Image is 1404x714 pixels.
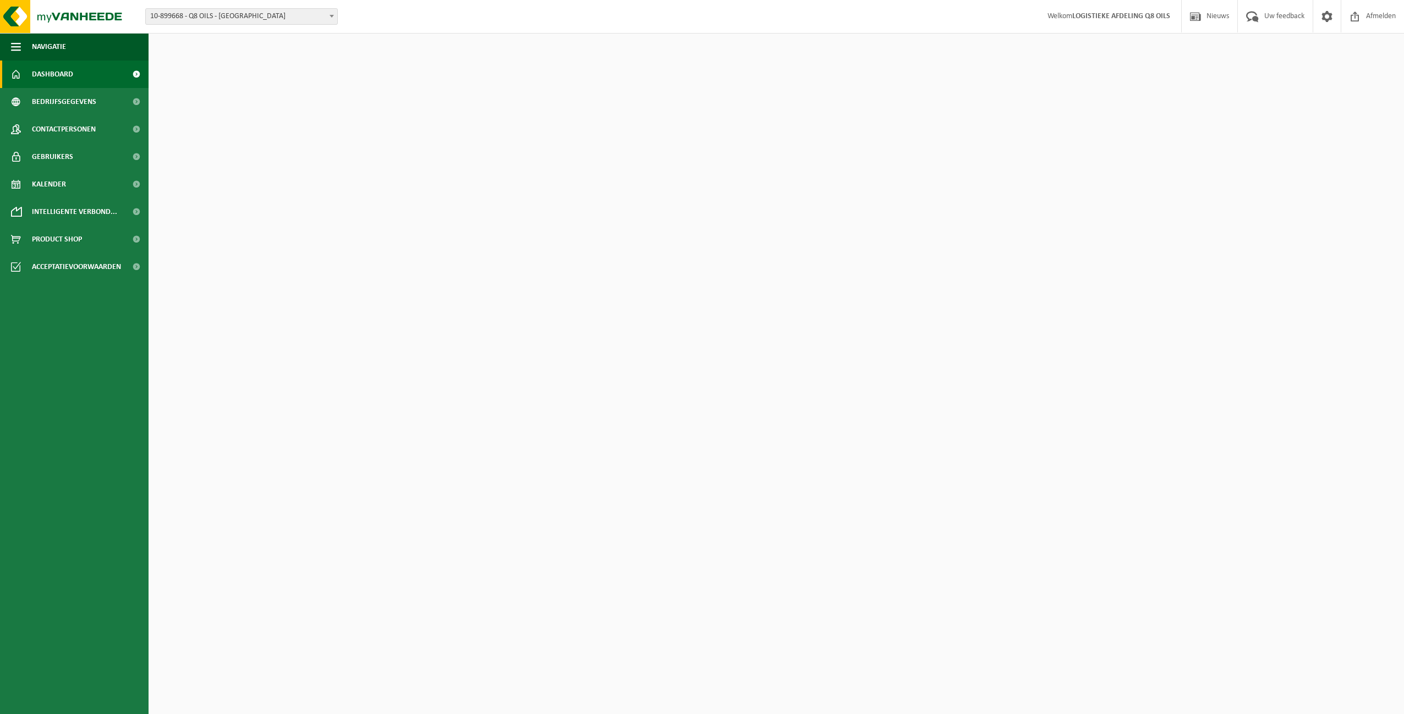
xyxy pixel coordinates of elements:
[145,8,338,25] span: 10-899668 - Q8 OILS - ANTWERPEN
[32,116,96,143] span: Contactpersonen
[32,61,73,88] span: Dashboard
[32,171,66,198] span: Kalender
[32,226,82,253] span: Product Shop
[32,198,117,226] span: Intelligente verbond...
[32,143,73,171] span: Gebruikers
[146,9,337,24] span: 10-899668 - Q8 OILS - ANTWERPEN
[32,88,96,116] span: Bedrijfsgegevens
[32,33,66,61] span: Navigatie
[1072,12,1170,20] strong: LOGISTIEKE AFDELING Q8 OILS
[32,253,121,281] span: Acceptatievoorwaarden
